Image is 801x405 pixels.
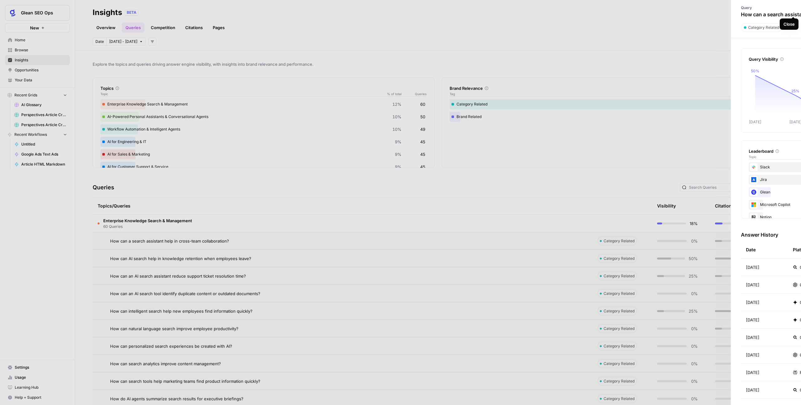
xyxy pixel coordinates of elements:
span: Category Related [604,343,635,349]
span: 10% [392,114,401,120]
span: 0% [691,343,698,349]
span: 0% [691,290,698,297]
div: Brand Relevance [450,85,776,91]
button: New [5,23,70,33]
a: Settings [5,362,70,372]
span: [DATE] [746,317,759,323]
span: [DATE] [746,369,759,376]
h3: Queries [93,183,114,192]
a: Google Ads Text Ads [12,149,70,159]
a: Browse [5,45,70,55]
span: Enterprise Knowledge Search & Management [103,218,192,224]
span: 50% [689,255,698,262]
a: Opportunities [5,65,70,75]
span: Category Related [604,291,635,296]
span: Perspectives Article Creation (Agents) [21,112,67,118]
span: Category Related [604,378,635,384]
a: Insights [5,55,70,65]
span: How can a search assistant help in cross-team collaboration? [110,238,229,244]
div: Workflow Automation & Intelligent Agents [100,124,426,134]
span: Home [15,37,67,43]
span: Help + Support [15,395,67,400]
span: New [30,25,39,31]
span: Category Related [604,238,635,244]
span: Settings [15,365,67,370]
span: Category Related [604,308,635,314]
span: 9% [395,151,401,157]
div: Date [746,241,756,258]
img: p3hd1obyll9lsm5wdn8v4zxto07t [750,201,758,208]
span: 25% [689,273,698,279]
a: Overview [93,23,119,33]
span: Google Ads Text Ads [21,151,67,157]
img: vdittyzr50yvc6bia2aagny4s5uj [750,213,758,221]
span: Explore the topics and queries driving answer engine visibility, with insights into brand relevan... [93,61,783,67]
a: Queries [122,23,145,33]
span: Category Related [604,256,635,261]
a: Perspectives Article Creation (Agents) [12,110,70,120]
span: 60 [420,101,425,107]
span: 49 [420,126,425,132]
span: How can natural language search improve employee productivity? [110,326,238,332]
span: Category Related [604,396,635,402]
span: [DATE] [746,352,759,358]
div: Brand Related [450,112,776,122]
span: 45 [420,139,425,145]
span: Your Data [15,77,67,83]
span: 0% [691,238,698,244]
div: Citation [715,197,732,214]
img: z9uib5lamw7lf050teux7ahm3b2h [750,176,758,183]
span: 0% [691,378,698,384]
span: 12% [392,101,401,107]
span: AI Glossary [21,102,67,108]
span: [DATE] [746,334,759,341]
a: Article HTML Markdown [12,159,70,169]
span: 18% [690,220,698,227]
a: Perspectives Article Creation (Search) [12,120,70,130]
div: Category Related [450,99,776,109]
span: Queries [401,91,426,96]
span: [DATE] [746,282,759,288]
span: Browse [15,47,67,53]
tspan: 50% [751,69,759,73]
div: BETA [125,9,139,16]
span: Category Related [604,273,635,279]
span: % of total [383,91,401,96]
tspan: 25% [791,89,799,93]
div: AI-Powered Personal Assistants & Conversational Agents [100,112,426,122]
span: 0% [691,396,698,402]
span: Article HTML Markdown [21,161,67,167]
span: 10% [392,126,401,132]
span: 45 [420,151,425,157]
button: Recent Grids [5,90,70,100]
button: Recent Workflows [5,130,70,139]
span: 60 Queries [103,224,192,229]
a: Usage [5,372,70,382]
a: Citations [181,23,207,33]
div: AI for Customer Support & Service [100,162,426,172]
span: How can personalized search experiences be created with AI? [110,343,232,349]
span: How do AI agents summarize search results for executive briefings? [110,396,243,402]
span: 25% [689,308,698,314]
a: Your Data [5,75,70,85]
span: 0% [691,326,698,332]
span: Learning Hub [15,385,67,390]
span: Untitled [21,141,67,147]
button: [DATE] - [DATE] [106,38,146,46]
a: Untitled [12,139,70,149]
div: Visibility [657,203,676,209]
a: Home [5,35,70,45]
a: Competition [147,23,179,33]
span: How can search tools help marketing teams find product information quickly? [110,378,260,384]
span: How can an AI search tool identify duplicate content or outdated documents? [110,290,260,297]
span: Opportunities [15,67,67,73]
span: Perspectives Article Creation (Search) [21,122,67,128]
span: 9% [395,139,401,145]
img: opdhyqjq9e9v6genfq59ut7sdua2 [750,188,758,196]
span: How can intelligent search help new employees find information quickly? [110,308,253,314]
span: Glean SEO Ops [21,10,59,16]
span: How can AI search help in knowledge retention when employees leave? [110,255,251,262]
span: [DATE] [746,387,759,393]
a: AI Glossary [12,100,70,110]
div: Enterprise Knowledge Search & Management [100,99,426,109]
